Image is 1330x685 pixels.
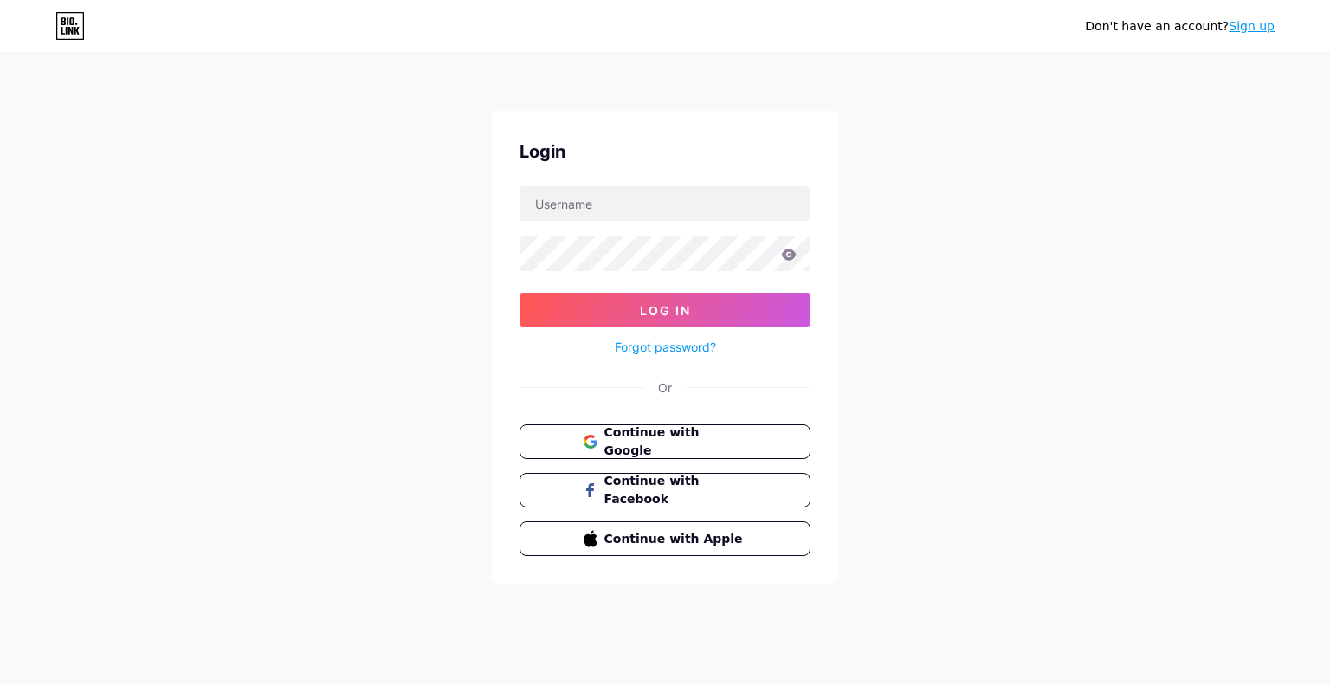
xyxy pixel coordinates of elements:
[520,139,810,165] div: Login
[615,338,716,356] a: Forgot password?
[604,423,747,460] span: Continue with Google
[520,473,810,507] button: Continue with Facebook
[604,472,747,508] span: Continue with Facebook
[604,530,747,548] span: Continue with Apple
[658,378,672,397] div: Or
[520,186,810,221] input: Username
[1085,17,1275,36] div: Don't have an account?
[1229,19,1275,33] a: Sign up
[640,303,691,318] span: Log In
[520,293,810,327] button: Log In
[520,424,810,459] button: Continue with Google
[520,521,810,556] button: Continue with Apple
